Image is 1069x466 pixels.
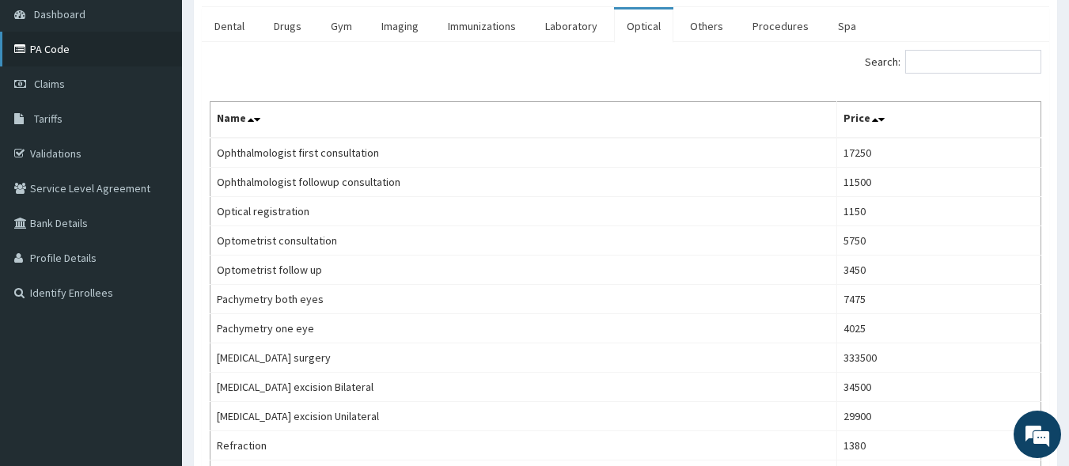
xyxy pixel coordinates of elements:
td: 17250 [837,138,1041,168]
a: Laboratory [533,9,610,43]
a: Others [677,9,736,43]
td: 7475 [837,285,1041,314]
td: Optical registration [210,197,837,226]
td: 5750 [837,226,1041,256]
th: Price [837,102,1041,138]
td: 333500 [837,343,1041,373]
a: Drugs [261,9,314,43]
td: 1150 [837,197,1041,226]
td: 34500 [837,373,1041,402]
td: Pachymetry one eye [210,314,837,343]
textarea: Type your message and hit 'Enter' [8,304,301,359]
td: Optometrist consultation [210,226,837,256]
span: We're online! [92,135,218,295]
a: Spa [825,9,869,43]
td: 1380 [837,431,1041,460]
a: Imaging [369,9,431,43]
a: Dental [202,9,257,43]
td: Ophthalmologist followup consultation [210,168,837,197]
td: 4025 [837,314,1041,343]
div: Chat with us now [82,89,266,109]
td: Pachymetry both eyes [210,285,837,314]
td: 3450 [837,256,1041,285]
input: Search: [905,50,1041,74]
div: Minimize live chat window [260,8,298,46]
span: Claims [34,77,65,91]
a: Gym [318,9,365,43]
td: [MEDICAL_DATA] excision Bilateral [210,373,837,402]
span: Tariffs [34,112,63,126]
td: 29900 [837,402,1041,431]
a: Optical [614,9,673,43]
td: [MEDICAL_DATA] excision Unilateral [210,402,837,431]
th: Name [210,102,837,138]
td: 11500 [837,168,1041,197]
img: d_794563401_company_1708531726252_794563401 [29,79,64,119]
span: Dashboard [34,7,85,21]
td: Ophthalmologist first consultation [210,138,837,168]
label: Search: [865,50,1041,74]
td: [MEDICAL_DATA] surgery [210,343,837,373]
td: Optometrist follow up [210,256,837,285]
td: Refraction [210,431,837,460]
a: Immunizations [435,9,529,43]
a: Procedures [740,9,821,43]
